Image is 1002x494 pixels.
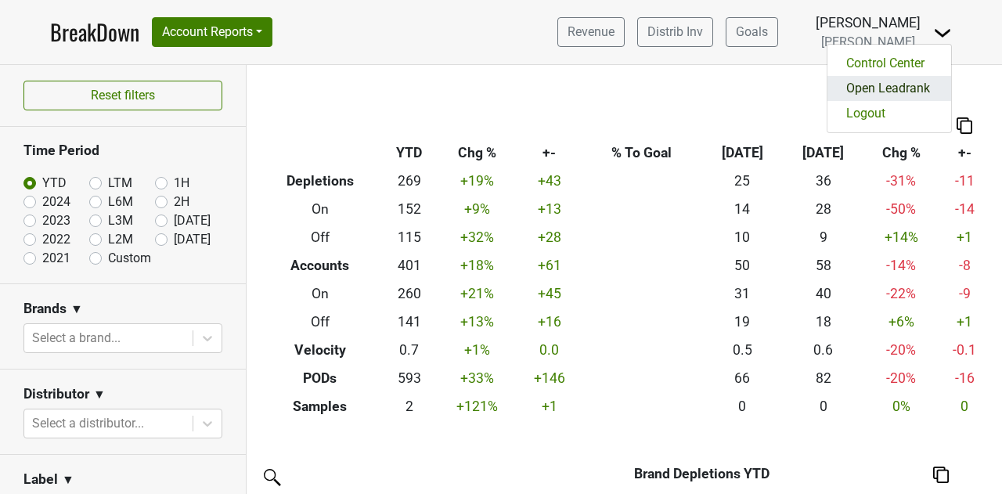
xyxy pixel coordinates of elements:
label: 2021 [42,249,70,268]
td: +121 % [437,392,517,420]
label: Custom [108,249,151,268]
img: Copy to clipboard [933,467,949,483]
th: Off [258,308,382,336]
td: +28 [517,224,582,252]
label: 2H [174,193,189,211]
td: 66 [702,364,783,392]
td: 9 [783,224,863,252]
label: LTM [108,174,132,193]
td: -14 [939,196,990,224]
th: Chg % [863,139,939,168]
td: -14 % [863,252,939,280]
td: -20 % [863,336,939,364]
td: +45 [517,280,582,308]
td: 152 [382,196,437,224]
th: [DATE] [783,139,863,168]
label: 2023 [42,211,70,230]
label: L3M [108,211,133,230]
label: L6M [108,193,133,211]
td: -50 % [863,196,939,224]
td: 58 [783,252,863,280]
div: [PERSON_NAME] [816,13,921,33]
th: Velocity [258,336,382,364]
td: 0.5 [702,336,783,364]
a: Open Leadrank [827,76,951,101]
label: [DATE] [174,230,211,249]
td: +6 % [863,308,939,336]
span: ▼ [62,471,74,489]
td: 0.6 [783,336,863,364]
span: [PERSON_NAME] [821,34,915,49]
th: Chg % [437,139,517,168]
td: 0.0 [517,336,582,364]
td: +18 % [437,252,517,280]
td: 40 [783,280,863,308]
td: 19 [702,308,783,336]
td: -11 [939,168,990,196]
td: +21 % [437,280,517,308]
td: -9 [939,280,990,308]
td: 593 [382,364,437,392]
label: 2022 [42,230,70,249]
td: 141 [382,308,437,336]
a: Distrib Inv [637,17,713,47]
td: 82 [783,364,863,392]
button: Reset filters [23,81,222,110]
td: 31 [702,280,783,308]
td: 18 [783,308,863,336]
th: Depletions [258,168,382,196]
th: PODs [258,364,382,392]
td: -20 % [863,364,939,392]
h3: Distributor [23,386,89,402]
a: Revenue [557,17,625,47]
td: +9 % [437,196,517,224]
th: On [258,280,382,308]
th: Samples [258,392,382,420]
td: +13 % [437,308,517,336]
td: 269 [382,168,437,196]
span: ▼ [70,300,83,319]
label: 2024 [42,193,70,211]
th: +- [517,139,582,168]
img: Dropdown Menu [933,23,952,42]
td: +19 % [437,168,517,196]
th: YTD [382,139,437,168]
td: 0 [702,392,783,420]
a: Logout [827,101,951,126]
th: Brand Depletions YTD [503,460,899,488]
img: filter [258,463,283,489]
td: 10 [702,224,783,252]
th: Off [258,224,382,252]
button: Account Reports [152,17,272,47]
td: 401 [382,252,437,280]
th: +- [939,139,990,168]
td: +1 [939,308,990,336]
td: -31 % [863,168,939,196]
td: +1 % [437,336,517,364]
label: L2M [108,230,133,249]
td: 36 [783,168,863,196]
td: 25 [702,168,783,196]
td: +1 [517,392,582,420]
a: Control Center [827,51,951,76]
td: 0 % [863,392,939,420]
td: 260 [382,280,437,308]
td: +14 % [863,224,939,252]
td: +61 [517,252,582,280]
td: -8 [939,252,990,280]
label: 1H [174,174,189,193]
img: Copy to clipboard [957,117,972,134]
h3: Time Period [23,142,222,159]
th: On [258,196,382,224]
div: Dropdown Menu [827,44,952,133]
h3: Brands [23,301,67,317]
label: [DATE] [174,211,211,230]
label: YTD [42,174,67,193]
span: ▼ [93,385,106,404]
td: 28 [783,196,863,224]
td: +33 % [437,364,517,392]
td: 0 [939,392,990,420]
a: BreakDown [50,16,139,49]
td: +13 [517,196,582,224]
td: +16 [517,308,582,336]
